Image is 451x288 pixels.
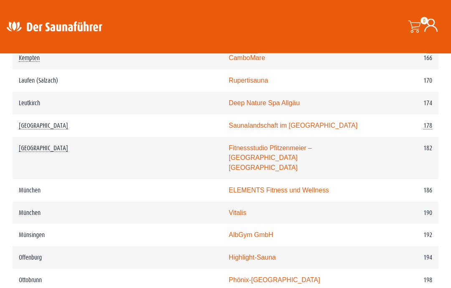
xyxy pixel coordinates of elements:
td: 182 [372,137,438,179]
td: Offenburg [13,247,223,269]
td: Leutkirch [13,92,223,115]
td: 166 [372,47,438,70]
td: 194 [372,247,438,269]
a: CamboMare [229,55,265,62]
a: Phönix-[GEOGRAPHIC_DATA] [229,277,320,284]
a: Deep Nature Spa Allgäu [229,100,300,107]
span: 0 [421,17,428,25]
a: Fitnessstudio Pfitzenmeier – [GEOGRAPHIC_DATA] [GEOGRAPHIC_DATA] [229,145,312,172]
a: AlbGym GmbH [229,232,273,239]
td: 174 [372,92,438,115]
a: Saunalandschaft im [GEOGRAPHIC_DATA] [229,122,357,129]
td: Laufen (Salzach) [13,70,223,92]
td: München [13,179,223,202]
td: 170 [372,70,438,92]
td: München [13,202,223,225]
a: ELEMENTS Fitness und Wellness [229,187,329,194]
td: 190 [372,202,438,225]
a: Vitalis [229,210,246,217]
td: Münsingen [13,224,223,247]
a: Highlight-Sauna [229,254,276,261]
td: 186 [372,179,438,202]
a: Rupertisauna [229,77,268,84]
td: 192 [372,224,438,247]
